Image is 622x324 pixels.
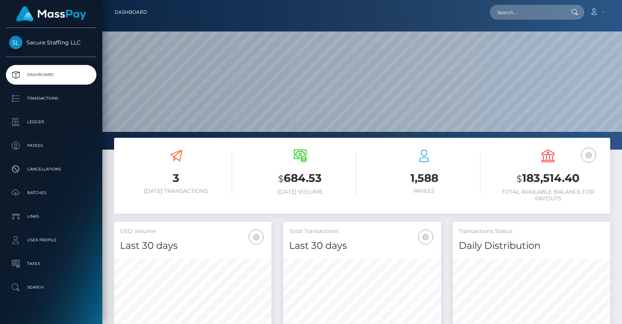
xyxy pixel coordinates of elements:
[492,189,604,202] h6: Total Available Balance for Payouts
[6,230,96,250] a: User Profile
[16,6,86,22] img: MassPay Logo
[6,159,96,179] a: Cancellations
[6,207,96,226] a: Links
[6,254,96,274] a: Taxes
[9,163,93,175] p: Cancellations
[120,170,232,186] h3: 3
[6,89,96,108] a: Transactions
[459,228,604,235] h5: Transactions Status
[490,5,564,20] input: Search...
[244,170,356,187] h3: 684.53
[114,4,147,20] a: Dashboard
[9,258,93,270] p: Taxes
[289,239,435,253] h4: Last 30 days
[6,65,96,85] a: Dashboard
[459,239,604,253] h4: Daily Distribution
[6,183,96,203] a: Batches
[9,93,93,104] p: Transactions
[9,281,93,293] p: Search
[6,136,96,156] a: Payees
[492,170,604,187] h3: 183,514.40
[120,188,232,194] h6: [DATE] Transactions
[368,188,480,194] h6: Payees
[244,189,356,195] h6: [DATE] Volume
[120,228,266,235] h5: USD Volume
[278,173,284,184] small: $
[9,211,93,222] p: Links
[9,187,93,199] p: Batches
[6,39,96,46] span: Secure Staffing LLC
[6,278,96,297] a: Search
[517,173,522,184] small: $
[6,112,96,132] a: Ledger
[9,69,93,81] p: Dashboard
[289,228,435,235] h5: Total Transactions
[368,170,480,186] h3: 1,588
[9,234,93,246] p: User Profile
[9,116,93,128] p: Ledger
[120,239,266,253] h4: Last 30 days
[9,36,22,49] img: Secure Staffing LLC
[9,140,93,152] p: Payees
